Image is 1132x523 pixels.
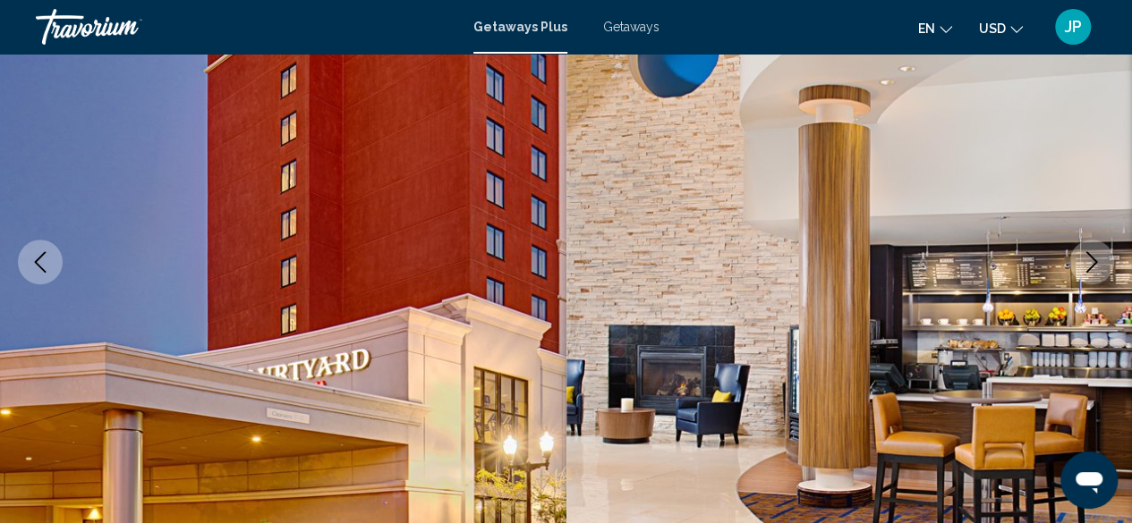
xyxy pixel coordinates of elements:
button: User Menu [1050,8,1096,46]
span: en [918,21,935,36]
span: USD [979,21,1006,36]
a: Travorium [36,9,455,45]
a: Getaways Plus [473,20,567,34]
iframe: Button to launch messaging window [1060,451,1118,509]
button: Change language [918,15,952,41]
button: Change currency [979,15,1023,41]
button: Next image [1069,240,1114,284]
span: JP [1065,18,1082,36]
button: Previous image [18,240,63,284]
a: Getaways [603,20,660,34]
